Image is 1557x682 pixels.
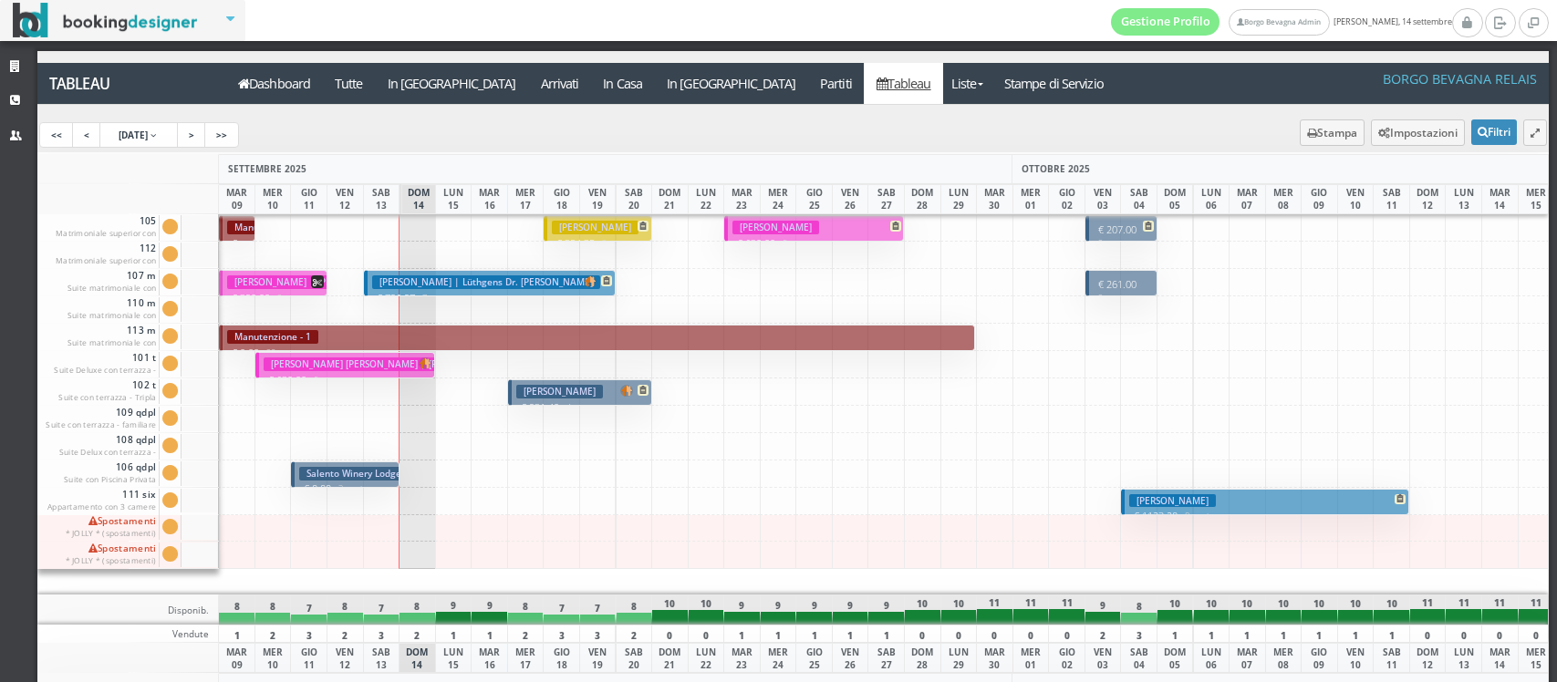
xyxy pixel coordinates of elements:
div: 3 [363,625,400,643]
div: 1 [1265,625,1303,643]
div: MAR 16 [471,184,508,214]
button: Manutenzione - 1 € 0.00 [219,215,254,242]
div: 2 [254,625,292,643]
div: 10 [688,594,725,625]
div: 7 [363,594,400,625]
small: Suite matrimoniale con terrazza [67,337,157,360]
span: [PERSON_NAME], 14 settembre [1111,8,1452,36]
button: € 261.00 2 notti [1085,270,1157,296]
div: 1 [1337,625,1375,643]
div: GIO 02 [1048,184,1085,214]
div: 0 [1048,625,1085,643]
div: 0 [1445,625,1482,643]
div: MAR 23 [723,643,761,673]
p: € 931.40 [516,400,647,415]
a: Tableau [864,63,943,104]
a: Stampe di Servizio [991,63,1116,104]
button: [PERSON_NAME] € 1123.20 8 notti [1121,489,1409,515]
span: 101 t [41,352,160,379]
div: 8 [1120,594,1157,625]
div: 9 [723,594,761,625]
h3: [PERSON_NAME] [516,385,603,398]
span: 105 [41,215,160,243]
h3: Manutenzione - 1 [227,221,318,234]
h3: [PERSON_NAME] | [PERSON_NAME] [227,275,397,289]
div: MAR 23 [723,184,761,214]
button: [PERSON_NAME] € 931.40 4 notti [508,379,652,406]
div: GIO 09 [1301,184,1338,214]
div: SAB 27 [867,643,905,673]
div: 11 [1481,594,1519,625]
button: Impostazioni [1371,119,1465,146]
div: 7 [290,594,327,625]
span: 102 t [56,379,159,404]
div: 10 [1373,594,1410,625]
h3: [PERSON_NAME] [732,221,819,234]
div: VEN 19 [579,184,617,214]
div: 9 [760,594,797,625]
div: LUN 15 [435,184,472,214]
small: * JOLLY * (spostamenti) [66,528,157,538]
div: DOM 21 [651,643,689,673]
p: € 0.00 [227,346,970,360]
div: MAR 14 [1481,643,1519,673]
div: SAB 13 [363,184,400,214]
div: 9 [471,594,508,625]
small: Matrimoniale superior con terrazza [56,255,157,278]
small: 2 notti [1098,224,1144,251]
a: << [39,122,74,148]
div: GIO 11 [290,184,327,214]
div: 11 [1048,594,1085,625]
p: € 1123.20 [1129,509,1404,523]
a: Partiti [808,63,865,104]
div: 9 [867,594,905,625]
div: 9 [795,594,833,625]
div: VEN 26 [832,184,869,214]
span: 110 m [41,297,160,325]
div: LUN 06 [1193,643,1230,673]
span: [DATE] [119,129,148,141]
div: 0 [1409,625,1447,643]
button: € 207.00 2 notti [1085,215,1157,242]
div: 9 [832,594,869,625]
div: 0 [1012,625,1050,643]
h3: [PERSON_NAME] | Lüthgens Dr. [PERSON_NAME] [372,275,600,289]
small: 3 notti [595,238,626,250]
div: GIO 18 [543,643,580,673]
a: Gestione Profilo [1111,8,1220,36]
div: 2 [399,625,436,643]
div: 1 [435,625,472,643]
span: 112 [41,243,160,270]
small: Suite con terrazza - familiare [46,419,156,429]
div: 1 [867,625,905,643]
div: VEN 26 [832,643,869,673]
div: MAR 30 [976,643,1013,673]
h3: Manutenzione - 1 [227,330,318,344]
div: DOM 05 [1157,184,1194,214]
a: Arrivati [528,63,591,104]
div: SAB 27 [867,184,905,214]
button: Salento Winery Lodge [PERSON_NAME] € 0.00 3 notti [291,461,399,488]
h3: [PERSON_NAME] [1129,494,1216,508]
div: MAR 30 [976,184,1013,214]
div: 1 [1301,625,1338,643]
small: Suite matrimoniale con terrazza [67,283,157,305]
button: [PERSON_NAME] € 630.00 5 notti [724,215,904,242]
div: GIO 18 [543,184,580,214]
div: LUN 13 [1445,643,1482,673]
div: 1 [1193,625,1230,643]
span: Spostamenti [63,515,160,540]
div: GIO 02 [1048,643,1085,673]
div: 10 [1301,594,1338,625]
div: GIO 11 [290,643,327,673]
div: 10 [1265,594,1303,625]
div: 10 [1229,594,1266,625]
div: SAB 04 [1120,184,1157,214]
h4: BORGO BEVAGNA RELAIS [1383,71,1537,87]
span: 107 m [41,270,160,297]
div: MER 10 [254,643,292,673]
div: 11 [1445,594,1482,625]
div: MER 24 [760,184,797,214]
small: 4 notti [559,402,590,414]
div: LUN 29 [940,184,978,214]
